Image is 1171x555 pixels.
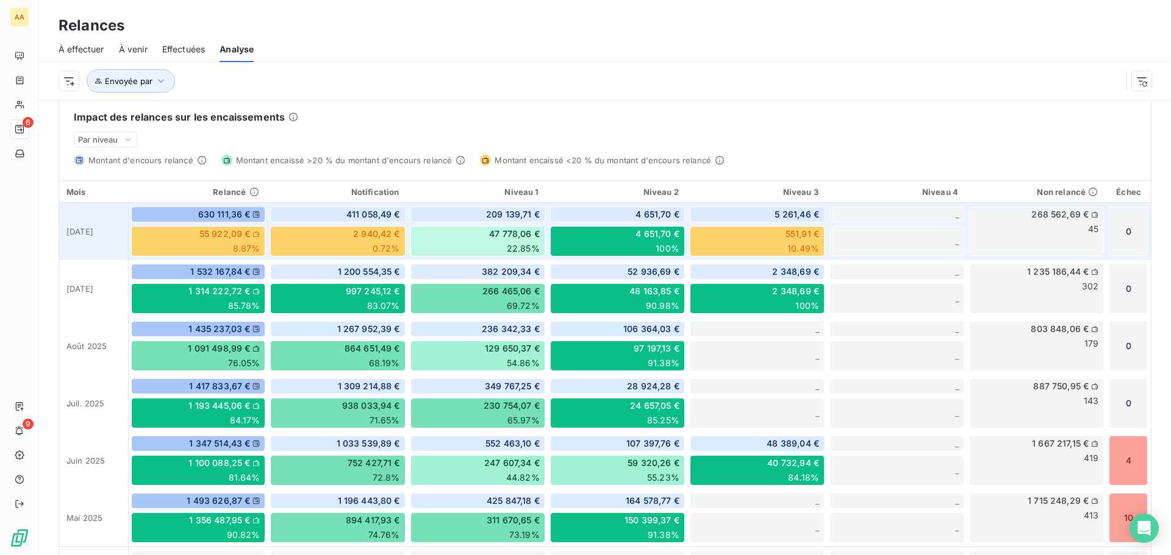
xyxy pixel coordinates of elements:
span: 9 [23,419,34,430]
span: 1 100 088,25 € [188,457,250,469]
span: 72.8% [373,472,400,484]
span: _ [955,209,959,219]
span: 1 033 539,89 € [337,437,400,450]
span: _ [815,495,819,506]
span: Par niveau [78,135,118,144]
span: 864 651,49 € [345,342,400,355]
span: Effectuées [162,43,206,55]
div: 0 [1109,321,1148,371]
span: 552 463,10 € [485,437,540,450]
span: 752 427,71 € [348,457,400,469]
span: 10.49% [787,242,819,255]
span: À effectuer [59,43,104,55]
span: _ [955,438,959,448]
span: Niveau 1 [504,187,539,197]
span: Notification [351,187,399,197]
span: 630 111,36 € [198,208,251,221]
div: 4 [1109,436,1148,486]
span: 1 091 498,99 € [188,342,250,355]
span: 419 [1084,452,1098,464]
span: 411 058,49 € [346,208,400,221]
span: 84.17% [230,414,260,426]
span: _ [955,381,959,391]
span: 52 936,69 € [628,266,679,278]
span: Montant encaissé <20 % du montant d'encours relancé [495,155,711,165]
span: 1 267 952,39 € [337,323,400,335]
div: Mois [66,187,121,197]
span: 55.23% [647,472,679,484]
span: 5 261,46 € [775,208,819,221]
span: 150 399,37 € [625,514,679,526]
div: 10 [1109,493,1148,543]
span: Analyse [220,43,254,55]
span: 997 245,12 € [346,285,400,297]
span: 90.82% [227,529,260,541]
span: 45 [1088,223,1098,235]
span: [DATE] [66,284,93,294]
span: 6 [23,117,34,128]
span: 1 532 167,84 € [190,266,250,278]
span: 68.19% [369,357,400,369]
div: 0 [1109,207,1148,256]
span: juil. 2025 [66,398,105,408]
span: _ [955,495,959,506]
span: 48 163,85 € [629,285,679,297]
span: 28 924,28 € [627,380,679,392]
span: 268 562,69 € [1031,208,1089,221]
span: 247 607,34 € [484,457,540,469]
span: Montant encaissé >20 % du montant d'encours relancé [236,155,453,165]
span: 74.76% [368,529,400,541]
span: _ [955,323,959,334]
span: 349 767,25 € [485,380,540,392]
span: 1 193 445,06 € [188,400,250,412]
span: 91.38% [648,529,679,541]
span: _ [815,381,819,391]
span: 91.38% [648,357,679,369]
span: Niveau 4 [922,187,958,197]
span: À venir [119,43,148,55]
span: 0.72% [373,242,400,255]
img: Logo LeanPay [10,528,29,548]
span: Niveau 3 [783,187,818,197]
span: août 2025 [66,341,107,351]
span: 47 778,06 € [489,228,540,240]
span: _ [955,266,959,277]
span: _ [955,236,959,246]
span: 179 [1084,338,1098,350]
span: 1 309 214,88 € [338,380,400,392]
span: 4 651,70 € [636,228,679,240]
span: 209 139,71 € [486,208,540,221]
span: 413 [1084,509,1098,521]
span: 90.98% [646,300,679,312]
span: 1 417 833,67 € [189,380,250,392]
span: 1 435 237,03 € [188,323,250,335]
span: 382 209,34 € [482,266,540,278]
span: _ [955,350,959,361]
span: 894 417,93 € [346,514,400,526]
span: 107 397,76 € [626,437,679,450]
div: Échec [1114,187,1144,197]
span: 2 348,69 € [772,266,819,278]
span: 100% [795,300,819,312]
span: 48 389,04 € [767,437,819,450]
span: 1 235 186,44 € [1027,266,1089,278]
span: 55 922,09 € [199,228,251,240]
span: 2 940,42 € [353,228,400,240]
span: 1 314 222,72 € [188,285,250,297]
span: Niveau 2 [643,187,679,197]
span: 129 650,37 € [485,342,540,355]
span: [DATE] [66,227,93,236]
span: 24 657,05 € [630,400,679,412]
div: AA [10,7,29,27]
span: 59 320,26 € [628,457,679,469]
span: _ [955,408,959,418]
span: 44.82% [506,472,540,484]
span: Montant d'encours relancé [88,155,193,165]
span: 230 754,07 € [484,400,540,412]
span: _ [815,323,819,334]
div: 0 [1109,378,1148,428]
h6: Impact des relances sur les encaissements [74,110,285,124]
span: 40 732,94 € [767,457,819,469]
span: 2 348,69 € [772,285,819,297]
span: 311 670,65 € [487,514,540,526]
